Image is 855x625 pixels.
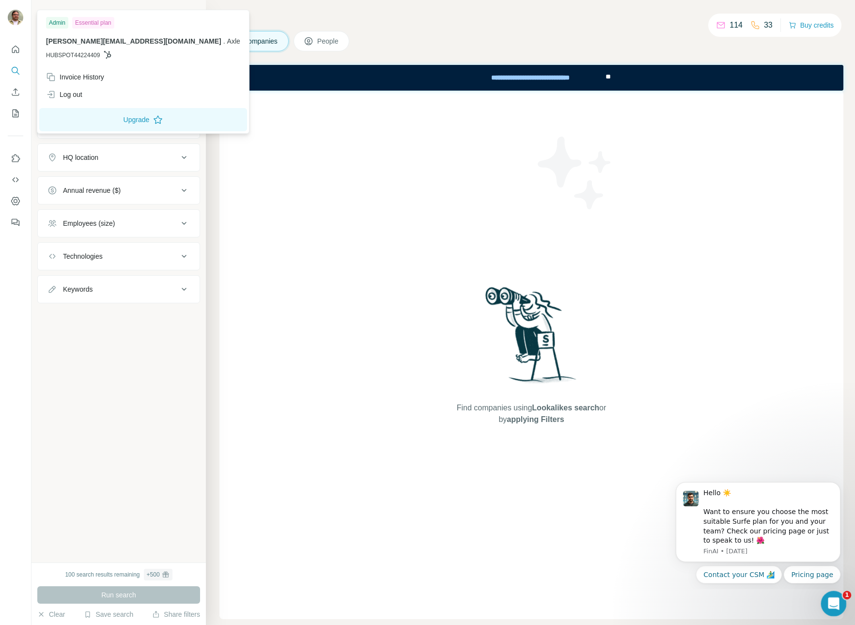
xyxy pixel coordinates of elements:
[219,65,843,91] iframe: Banner
[789,18,834,32] button: Buy credits
[65,569,172,580] div: 100 search results remaining
[531,129,619,217] img: Surfe Illustration - Stars
[317,36,340,46] span: People
[63,284,93,294] div: Keywords
[37,9,68,17] div: New search
[821,591,847,617] iframe: Intercom live chat
[8,150,23,167] button: Use Surfe on LinkedIn
[63,219,115,228] div: Employees (size)
[8,171,23,188] button: Use Surfe API
[764,19,773,31] p: 33
[730,19,743,31] p: 114
[481,284,582,392] img: Surfe Illustration - Woman searching with binoculars
[46,51,100,60] span: HUBSPOT44224409
[8,105,23,122] button: My lists
[38,245,200,268] button: Technologies
[219,12,843,25] h4: Search
[532,404,599,412] span: Lookalikes search
[39,108,247,131] button: Upgrade
[223,37,225,45] span: .
[152,609,200,619] button: Share filters
[38,179,200,202] button: Annual revenue ($)
[454,402,609,425] span: Find companies using or by
[38,212,200,235] button: Employees (size)
[661,473,855,589] iframe: Intercom notifications message
[46,37,221,45] span: [PERSON_NAME][EMAIL_ADDRESS][DOMAIN_NAME]
[63,153,98,162] div: HQ location
[8,83,23,101] button: Enrich CSV
[227,37,240,45] span: Axle
[63,251,103,261] div: Technologies
[38,146,200,169] button: HQ location
[243,36,279,46] span: Companies
[169,6,206,20] button: Hide
[46,72,104,82] div: Invoice History
[63,186,121,195] div: Annual revenue ($)
[8,214,23,231] button: Feedback
[8,192,23,210] button: Dashboard
[507,415,564,423] span: applying Filters
[843,591,852,600] span: 1
[46,90,82,99] div: Log out
[37,609,65,619] button: Clear
[72,17,114,29] div: Essential plan
[147,570,160,579] div: + 500
[8,62,23,79] button: Search
[84,609,133,619] button: Save search
[46,17,68,29] div: Admin
[8,41,23,58] button: Quick start
[8,10,23,25] img: Avatar
[38,278,200,301] button: Keywords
